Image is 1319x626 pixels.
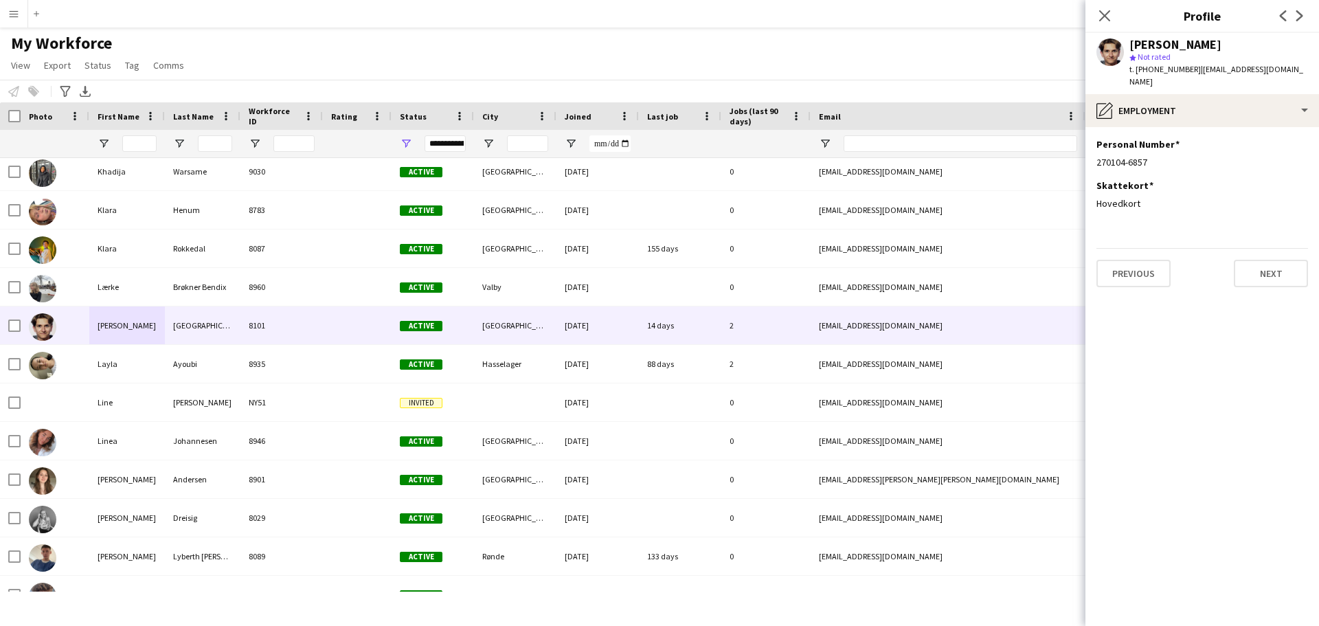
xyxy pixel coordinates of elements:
[474,306,556,344] div: [GEOGRAPHIC_DATA]
[844,135,1077,152] input: Email Filter Input
[721,306,811,344] div: 2
[474,345,556,383] div: Hasselager
[556,230,639,267] div: [DATE]
[89,576,165,614] div: Malthe
[819,111,841,122] span: Email
[240,268,323,306] div: 8960
[1096,138,1180,150] h3: Personal Number
[1129,64,1303,87] span: | [EMAIL_ADDRESS][DOMAIN_NAME]
[57,83,74,100] app-action-btn: Advanced filters
[639,345,721,383] div: 88 days
[29,198,56,225] img: Klara Henum
[249,137,261,150] button: Open Filter Menu
[240,537,323,575] div: 8089
[89,306,165,344] div: [PERSON_NAME]
[556,460,639,498] div: [DATE]
[819,137,831,150] button: Open Filter Menu
[240,191,323,229] div: 8783
[165,153,240,190] div: Warsame
[1234,260,1308,287] button: Next
[400,552,442,562] span: Active
[77,83,93,100] app-action-btn: Export XLSX
[400,282,442,293] span: Active
[721,460,811,498] div: 0
[1096,197,1308,210] div: Hovedkort
[811,345,1085,383] div: [EMAIL_ADDRESS][DOMAIN_NAME]
[400,137,412,150] button: Open Filter Menu
[240,422,323,460] div: 8946
[89,422,165,460] div: Linea
[165,345,240,383] div: Ayoubi
[721,230,811,267] div: 0
[120,56,145,74] a: Tag
[1085,7,1319,25] h3: Profile
[29,236,56,264] img: Klara Rokkedal
[29,467,56,495] img: Louise Andersen
[173,111,214,122] span: Last Name
[482,137,495,150] button: Open Filter Menu
[89,268,165,306] div: Lærke
[273,135,315,152] input: Workforce ID Filter Input
[565,111,591,122] span: Joined
[556,268,639,306] div: [DATE]
[89,230,165,267] div: Klara
[1096,156,1308,168] div: 270104-6857
[89,383,165,421] div: Line
[44,59,71,71] span: Export
[565,137,577,150] button: Open Filter Menu
[165,383,240,421] div: [PERSON_NAME]
[721,383,811,421] div: 0
[240,230,323,267] div: 8087
[29,506,56,533] img: Louise Dreisig
[811,460,1085,498] div: [EMAIL_ADDRESS][PERSON_NAME][PERSON_NAME][DOMAIN_NAME]
[165,268,240,306] div: Brøkner Bendix
[400,359,442,370] span: Active
[811,537,1085,575] div: [EMAIL_ADDRESS][DOMAIN_NAME]
[165,230,240,267] div: Rokkedal
[400,590,442,601] span: Active
[589,135,631,152] input: Joined Filter Input
[165,576,240,614] div: Andersen
[240,460,323,498] div: 8901
[474,191,556,229] div: [GEOGRAPHIC_DATA]
[730,106,786,126] span: Jobs (last 90 days)
[29,111,52,122] span: Photo
[84,59,111,71] span: Status
[556,345,639,383] div: [DATE]
[811,230,1085,267] div: [EMAIL_ADDRESS][DOMAIN_NAME]
[721,499,811,537] div: 0
[165,422,240,460] div: Johannesen
[400,167,442,177] span: Active
[721,422,811,460] div: 0
[89,499,165,537] div: [PERSON_NAME]
[474,499,556,537] div: [GEOGRAPHIC_DATA]
[29,159,56,187] img: Khadija Warsame
[165,499,240,537] div: Dreisig
[400,475,442,485] span: Active
[647,111,678,122] span: Last job
[29,313,56,341] img: Lasse Kamphausen
[153,59,184,71] span: Comms
[811,576,1085,614] div: [EMAIL_ADDRESS][DOMAIN_NAME]
[556,383,639,421] div: [DATE]
[240,306,323,344] div: 8101
[474,422,556,460] div: [GEOGRAPHIC_DATA]
[5,56,36,74] a: View
[639,230,721,267] div: 155 days
[721,537,811,575] div: 0
[474,230,556,267] div: [GEOGRAPHIC_DATA]
[11,59,30,71] span: View
[29,583,56,610] img: Malthe Andersen
[721,191,811,229] div: 0
[400,436,442,447] span: Active
[173,137,185,150] button: Open Filter Menu
[165,191,240,229] div: Henum
[811,422,1085,460] div: [EMAIL_ADDRESS][DOMAIN_NAME]
[89,191,165,229] div: Klara
[240,383,323,421] div: NY51
[29,275,56,302] img: Lærke Brøkner Bendix
[1138,52,1171,62] span: Not rated
[1129,64,1201,74] span: t. [PHONE_NUMBER]
[165,537,240,575] div: Lyberth [PERSON_NAME]
[556,537,639,575] div: [DATE]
